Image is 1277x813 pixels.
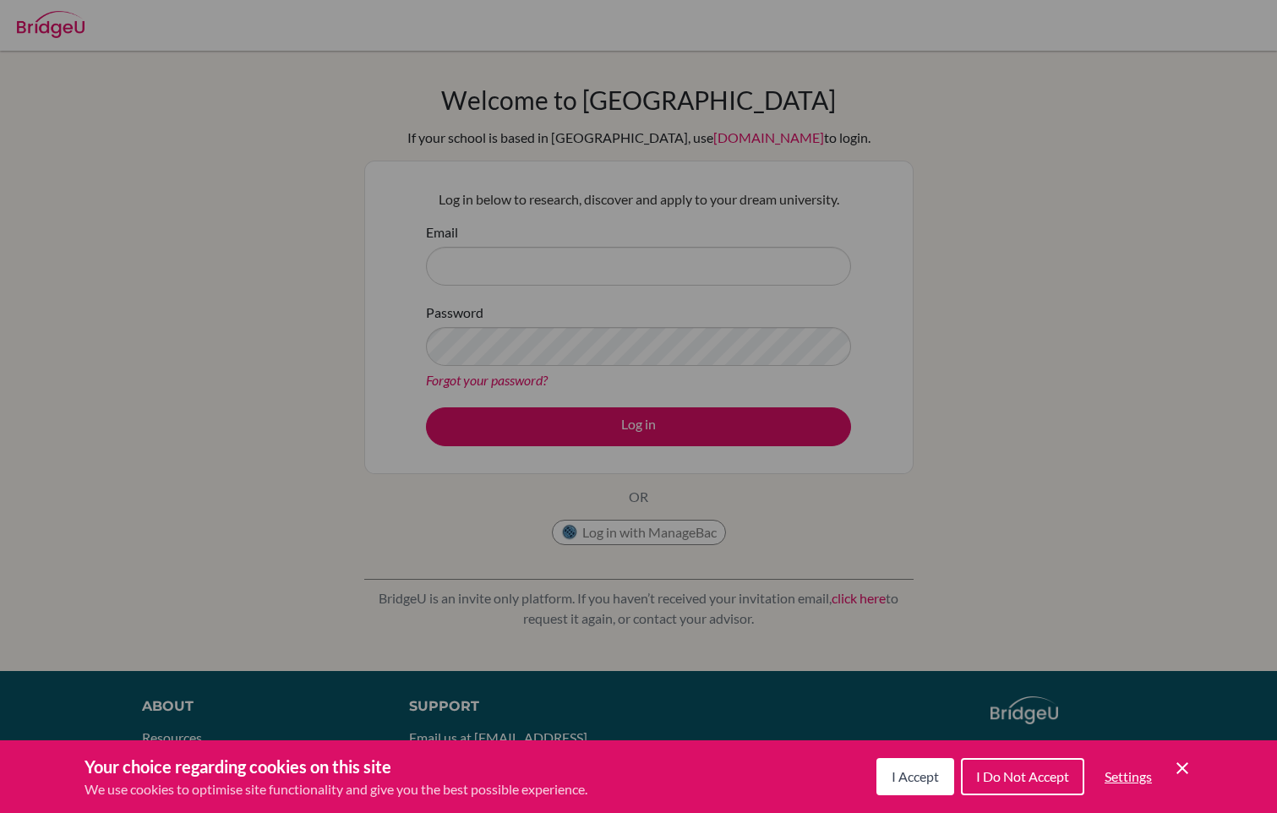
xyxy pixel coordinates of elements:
[85,754,587,779] h3: Your choice regarding cookies on this site
[892,768,939,784] span: I Accept
[961,758,1084,795] button: I Do Not Accept
[876,758,954,795] button: I Accept
[1105,768,1152,784] span: Settings
[1091,760,1165,794] button: Settings
[85,779,587,799] p: We use cookies to optimise site functionality and give you the best possible experience.
[976,768,1069,784] span: I Do Not Accept
[1172,758,1192,778] button: Save and close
